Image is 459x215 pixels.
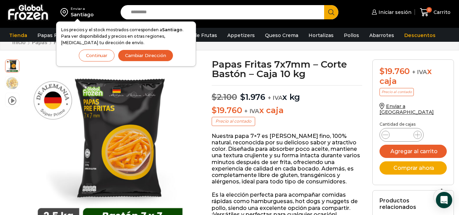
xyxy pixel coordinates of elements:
[244,108,259,114] span: + IVA
[240,92,245,102] span: $
[395,130,408,140] input: Product quantity
[212,85,362,102] p: x kg
[401,29,439,42] a: Descuentos
[370,5,411,19] a: Iniciar sesión
[162,27,182,32] strong: Santiago
[305,29,337,42] a: Hortalizas
[61,26,191,46] p: Los precios y el stock mostrados corresponden a . Para ver disponibilidad y precios en otras regi...
[212,106,362,115] p: x caja
[436,192,452,208] div: Open Intercom Messenger
[240,92,265,102] bdi: 1.976
[379,66,385,76] span: $
[212,59,362,78] h1: Papas Fritas 7x7mm – Corte Bastón – Caja 10 kg
[340,29,363,42] a: Pollos
[379,103,434,115] a: Enviar a [GEOGRAPHIC_DATA]
[12,39,112,46] nav: Breadcrumb
[366,29,398,42] a: Abarrotes
[71,6,94,11] div: Enviar a
[379,122,447,127] p: Cantidad de cajas
[118,50,173,61] button: Cambiar Dirección
[53,39,112,46] a: Papas [PERSON_NAME]
[418,4,452,20] a: 0 Carrito
[212,105,217,115] span: $
[34,29,72,42] a: Papas Fritas
[212,117,255,126] p: Precio al contado
[224,29,258,42] a: Appetizers
[212,92,217,102] span: $
[5,76,19,90] span: 7×7
[377,9,411,16] span: Iniciar sesión
[262,29,302,42] a: Queso Crema
[379,161,447,175] button: Comprar ahora
[212,105,242,115] bdi: 19.760
[379,67,447,86] div: x caja
[379,66,410,76] bdi: 19.760
[71,11,94,18] div: Santiago
[6,29,31,42] a: Tienda
[379,88,414,96] p: Precio al contado
[60,6,71,18] img: address-field-icon.svg
[379,145,447,158] button: Agregar al carrito
[212,92,237,102] bdi: 2.100
[432,9,451,16] span: Carrito
[79,50,114,61] button: Continuar
[5,59,19,72] span: 7×7
[412,69,427,75] span: + IVA
[212,133,362,185] p: Nuestra papa 7×7 es [PERSON_NAME] fino, 100% natural, reconocida por su delicioso sabor y atracti...
[268,94,283,101] span: + IVA
[379,197,447,210] h2: Productos relacionados
[32,39,48,46] a: Papas
[324,5,338,19] button: Search button
[12,39,26,46] a: Inicio
[426,7,432,13] span: 0
[175,29,220,42] a: Pulpa de Frutas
